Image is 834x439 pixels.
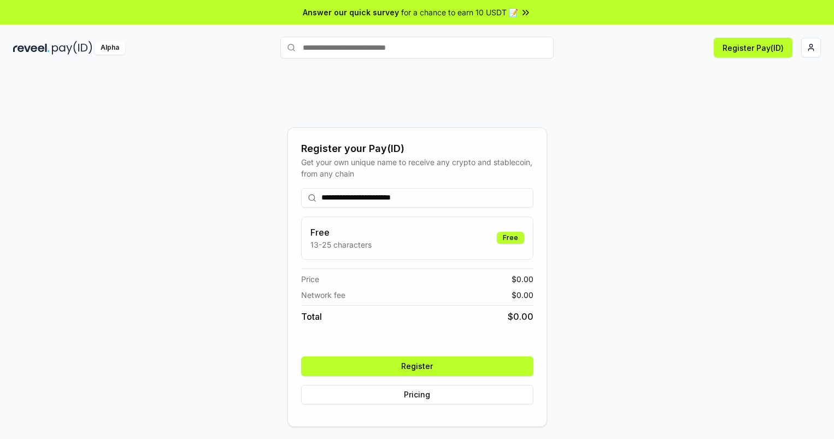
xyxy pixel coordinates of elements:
[301,289,345,301] span: Network fee
[301,273,319,285] span: Price
[512,289,533,301] span: $ 0.00
[52,41,92,55] img: pay_id
[310,226,372,239] h3: Free
[301,310,322,323] span: Total
[497,232,524,244] div: Free
[310,239,372,250] p: 13-25 characters
[512,273,533,285] span: $ 0.00
[95,41,125,55] div: Alpha
[303,7,399,18] span: Answer our quick survey
[13,41,50,55] img: reveel_dark
[301,141,533,156] div: Register your Pay(ID)
[301,356,533,376] button: Register
[401,7,518,18] span: for a chance to earn 10 USDT 📝
[301,385,533,405] button: Pricing
[714,38,792,57] button: Register Pay(ID)
[301,156,533,179] div: Get your own unique name to receive any crypto and stablecoin, from any chain
[508,310,533,323] span: $ 0.00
